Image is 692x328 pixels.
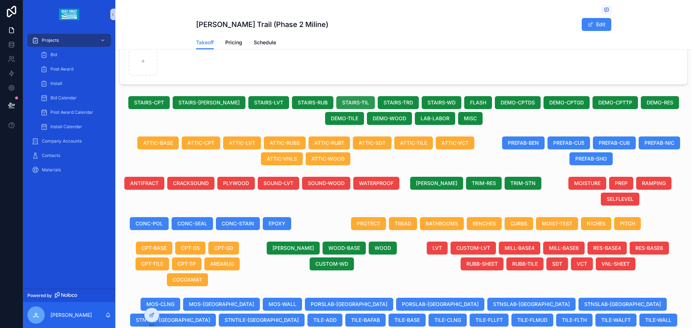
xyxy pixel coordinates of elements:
span: BENCHES [473,220,496,227]
a: Bid [36,48,111,61]
a: Materials [27,163,111,176]
span: RUBB-SHEET [466,260,498,268]
span: Powered by [27,293,52,298]
span: MISC [464,115,477,122]
button: RUBB-SHEET [461,257,504,270]
span: Contacts [42,153,60,158]
button: DEMO-WOOD [367,112,412,125]
button: PREFAB-SHO [569,152,613,165]
span: TILE-FLLFT [475,316,503,324]
button: BENCHES [467,217,502,230]
span: TILE-CLNG [434,316,461,324]
button: BATHROOMS [420,217,464,230]
span: [PERSON_NAME] [272,244,314,252]
a: Install [36,77,111,90]
span: Schedule [254,39,276,46]
span: CURBS [510,220,527,227]
button: CPT-TILE [136,257,169,270]
span: ATTIC-VNLS [267,155,297,162]
span: ATTIC-TILE [400,139,427,147]
button: TILE-FLTH [556,314,593,327]
button: TILE-WALL [639,314,677,327]
button: CUSTOM-WD [310,257,354,270]
button: LVT [427,242,448,255]
span: DEMO-CPTTP [598,99,632,106]
button: CONC-POL [130,217,169,230]
span: Takeoff [196,39,214,46]
span: MOIST-TEST [542,220,572,227]
button: ATTIC-RUBS [264,136,306,149]
span: STNSLAB-[GEOGRAPHIC_DATA] [584,301,661,308]
button: DEMO-CPTGD [544,96,590,109]
button: CPT-GD [208,242,239,255]
span: Install [50,81,62,86]
span: Materials [42,167,61,173]
span: FLASH [470,99,486,106]
span: CPT-TP [178,260,196,268]
button: PITCH [614,217,641,230]
button: VNL-SHEET [596,257,635,270]
button: PREFAB-CU5 [547,136,590,149]
button: PORSLAB-[GEOGRAPHIC_DATA] [396,298,484,311]
button: ATTIC-VCT [436,136,474,149]
span: PREFAB-BEN [508,139,539,147]
button: CRACKSOUND [167,177,214,190]
span: CRACKSOUND [173,180,209,187]
span: SELFLEVEL [607,196,634,203]
span: Install Calendar [50,124,82,130]
span: STAIRS-TRD [383,99,413,106]
button: STNSLAB-[GEOGRAPHIC_DATA] [578,298,667,311]
span: [PERSON_NAME] [416,180,457,187]
span: Bid [50,52,57,58]
span: VCT [577,260,587,268]
button: MILL-BASE6 [543,242,585,255]
span: TRIM-STN [510,180,536,187]
button: PORSLAB-[GEOGRAPHIC_DATA] [305,298,393,311]
button: ATTIC-LVT [223,136,261,149]
span: PORSLAB-[GEOGRAPHIC_DATA] [402,301,479,308]
span: Company Accounts [42,138,82,144]
button: PREP [609,177,633,190]
span: CUSTOM-LVT [456,244,490,252]
button: CONC-SEAL [172,217,213,230]
button: TILE-BASE [389,314,426,327]
button: WOOD [369,242,397,255]
button: CPT-BASE [136,242,172,255]
span: PREFAB-CU8 [599,139,630,147]
span: ATTIC-CPT [187,139,214,147]
a: Install Calendar [36,120,111,133]
span: CPT-GD [214,244,233,252]
span: DEMO-TILE [331,115,358,122]
button: PREFAB-CU8 [593,136,636,149]
button: CONC-STAIN [216,217,260,230]
button: ATTIC-TILE [394,136,433,149]
button: CURBS [505,217,533,230]
span: RES-BASE4 [593,244,621,252]
span: TILE-BASE [394,316,420,324]
span: SOUND-LVT [263,180,293,187]
span: ATTIC-VCT [442,139,469,147]
span: STAIRS-RUB [298,99,328,106]
span: ATTIC-RUBS [270,139,300,147]
button: TREAD [389,217,417,230]
button: STAIRS-[PERSON_NAME] [173,96,245,109]
span: STAIRS-[PERSON_NAME] [178,99,240,106]
button: RES-BASE4 [587,242,627,255]
span: CUSTOM-WD [315,260,348,268]
button: TILE-FLMUD [511,314,553,327]
span: TRIM-RES [472,180,496,187]
span: ATTIC-RUBT [314,139,344,147]
span: PREFAB-CU5 [553,139,584,147]
button: ANTIFRACT [124,177,164,190]
a: Post Award Calendar [36,106,111,119]
button: STNTILE-[GEOGRAPHIC_DATA] [219,314,305,327]
button: [PERSON_NAME] [410,177,463,190]
span: MILL-BASE6 [549,244,579,252]
button: SDT [546,257,568,270]
span: MILL-BASE4 [505,244,534,252]
button: SOUND-LVT [258,177,299,190]
span: Post Award [50,66,74,72]
span: TILE-WALFT [601,316,631,324]
button: ATTIC-VNLS [261,152,303,165]
span: SOUND-WOOD [308,180,345,187]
